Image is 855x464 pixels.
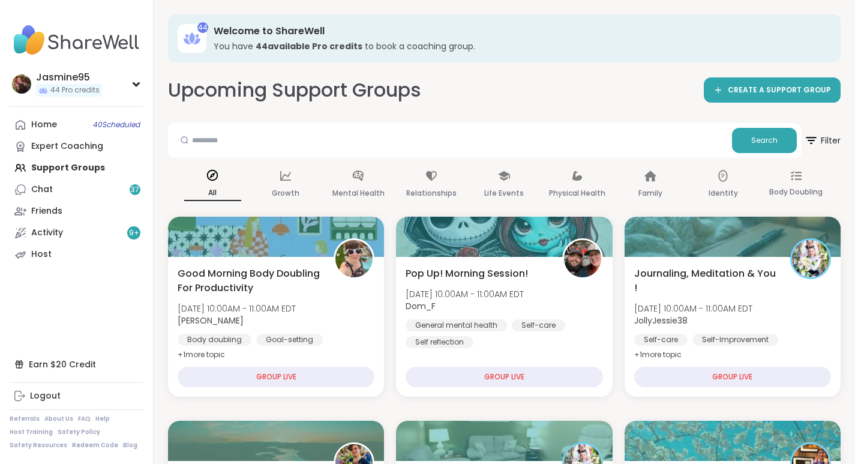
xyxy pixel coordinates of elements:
a: CREATE A SUPPORT GROUP [704,77,841,103]
a: Blog [123,441,137,450]
img: Adrienne_QueenOfTheDawn [335,240,373,277]
span: 9 + [129,228,139,238]
a: FAQ [78,415,91,423]
div: Self-care [634,334,688,346]
span: CREATE A SUPPORT GROUP [728,85,831,95]
b: 44 available Pro credit s [256,40,362,52]
img: Jasmine95 [12,74,31,94]
a: Host [10,244,143,265]
a: Help [95,415,110,423]
b: Dom_F [406,300,436,312]
img: ShareWell Nav Logo [10,19,143,61]
div: GROUP LIVE [634,367,831,387]
a: Chat37 [10,179,143,200]
div: Body doubling [178,334,251,346]
a: Logout [10,385,143,407]
p: Identity [709,186,738,200]
div: Chat [31,184,53,196]
div: Self reflection [406,336,473,348]
a: Redeem Code [72,441,118,450]
a: About Us [44,415,73,423]
a: Safety Policy [58,428,100,436]
span: 37 [131,185,139,195]
span: Pop Up! Morning Session! [406,267,528,281]
span: [DATE] 10:00AM - 11:00AM EDT [406,288,524,300]
span: 44 Pro credits [50,85,100,95]
div: Home [31,119,57,131]
div: Friends [31,205,62,217]
a: Expert Coaching [10,136,143,157]
a: Referrals [10,415,40,423]
div: Self-Improvement [692,334,778,346]
p: All [184,185,241,201]
div: Expert Coaching [31,140,103,152]
button: Search [732,128,797,153]
button: Filter [804,123,841,158]
h3: You have to book a coaching group. [214,40,824,52]
div: GROUP LIVE [406,367,602,387]
span: Good Morning Body Doubling For Productivity [178,267,320,295]
b: [PERSON_NAME] [178,315,244,327]
a: Safety Resources [10,441,67,450]
div: Logout [30,390,61,402]
a: Home40Scheduled [10,114,143,136]
p: Physical Health [549,186,605,200]
img: JollyJessie38 [792,240,829,277]
div: Earn $20 Credit [10,354,143,375]
img: Dom_F [564,240,601,277]
span: 40 Scheduled [93,120,140,130]
p: Family [638,186,662,200]
a: Friends [10,200,143,222]
span: [DATE] 10:00AM - 11:00AM EDT [634,303,752,315]
div: Jasmine95 [36,71,102,84]
div: Goal-setting [256,334,323,346]
span: Journaling, Meditation & You ! [634,267,777,295]
div: General mental health [406,319,507,331]
a: Activity9+ [10,222,143,244]
div: Self-care [512,319,565,331]
span: Search [751,135,778,146]
div: GROUP LIVE [178,367,374,387]
div: 44 [197,22,208,33]
span: Filter [804,126,841,155]
div: Activity [31,227,63,239]
h2: Upcoming Support Groups [168,77,421,104]
p: Body Doubling [769,185,823,199]
span: [DATE] 10:00AM - 11:00AM EDT [178,303,296,315]
b: JollyJessie38 [634,315,688,327]
p: Mental Health [332,186,385,200]
p: Relationships [406,186,457,200]
a: Host Training [10,428,53,436]
p: Growth [272,186,299,200]
h3: Welcome to ShareWell [214,25,824,38]
p: Life Events [484,186,524,200]
div: Host [31,249,52,261]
